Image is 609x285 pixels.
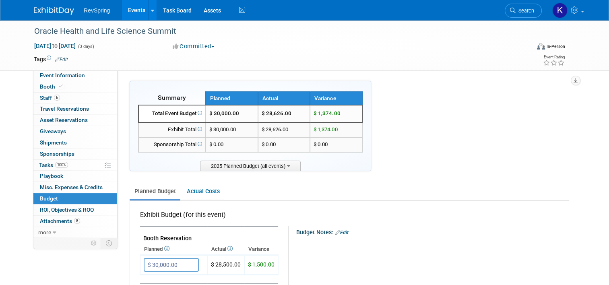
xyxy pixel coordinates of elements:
span: Sponsorships [40,151,74,157]
span: Playbook [40,173,63,179]
span: RevSpring [84,7,110,14]
th: Variance [310,92,362,105]
span: 2025 Planned Budget (all events) [200,161,301,171]
span: 100% [55,162,68,168]
td: Booth Reservation [140,227,278,244]
th: Variance [244,244,278,255]
span: Misc. Expenses & Credits [40,184,103,190]
a: Misc. Expenses & Credits [33,182,117,193]
div: Budget Notes: [296,226,568,237]
i: Booth reservation complete [59,84,63,89]
span: $ 30,000.00 [209,126,236,132]
button: Committed [170,42,218,51]
td: Toggle Event Tabs [101,238,118,248]
span: $ 30,000.00 [209,110,239,116]
a: Edit [335,230,349,235]
td: $ 28,626.00 [258,105,310,122]
a: Attachments8 [33,216,117,227]
a: Budget [33,193,117,204]
th: Planned [140,244,207,255]
span: Event Information [40,72,85,78]
td: $ 0.00 [258,137,310,152]
div: In-Person [546,43,565,50]
a: Travel Reservations [33,103,117,114]
span: Travel Reservations [40,105,89,112]
span: Booth [40,83,64,90]
a: Playbook [33,171,117,182]
span: 6 [54,95,60,101]
span: ROI, Objectives & ROO [40,207,94,213]
a: Asset Reservations [33,115,117,126]
th: Actual [258,92,310,105]
span: Budget [40,195,58,202]
span: $ 1,374.00 [314,110,340,116]
a: more [33,227,117,238]
span: more [38,229,51,235]
span: $ 0.00 [314,141,328,147]
span: Staff [40,95,60,101]
td: Tags [34,55,68,63]
div: Oracle Health and Life Science Summit [31,24,520,39]
div: Sponsorship Total [142,141,202,149]
a: Event Information [33,70,117,81]
a: Booth [33,81,117,92]
a: ROI, Objectives & ROO [33,204,117,215]
span: Attachments [40,218,80,224]
td: Personalize Event Tab Strip [87,238,101,248]
div: Exhibit Budget (for this event) [140,211,275,224]
img: Kelsey Culver [552,3,568,18]
a: Search [505,4,542,18]
span: 8 [74,218,80,224]
a: Shipments [33,137,117,148]
a: Staff6 [33,93,117,103]
span: $ 28,500.00 [211,261,241,268]
div: Event Rating [543,55,565,59]
span: Search [516,8,534,14]
span: Summary [158,94,186,101]
div: Event Format [487,42,565,54]
span: Giveaways [40,128,66,134]
a: Planned Budget [130,184,180,199]
span: Asset Reservations [40,117,88,123]
a: Sponsorships [33,149,117,159]
a: Edit [55,57,68,62]
div: Exhibit Total [142,126,202,134]
td: $ 28,626.00 [258,122,310,137]
th: Actual [207,244,244,255]
a: Actual Costs [182,184,224,199]
span: to [51,43,59,49]
span: $ 0.00 [209,141,223,147]
img: ExhibitDay [34,7,74,15]
img: Format-Inperson.png [537,43,545,50]
th: Planned [206,92,258,105]
a: Tasks100% [33,160,117,171]
div: Total Event Budget [142,110,202,118]
span: [DATE] [DATE] [34,42,76,50]
a: Giveaways [33,126,117,137]
span: $ 1,374.00 [314,126,337,132]
span: (3 days) [77,44,94,49]
span: $ 1,500.00 [248,261,275,268]
span: Tasks [39,162,68,168]
span: Shipments [40,139,67,146]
